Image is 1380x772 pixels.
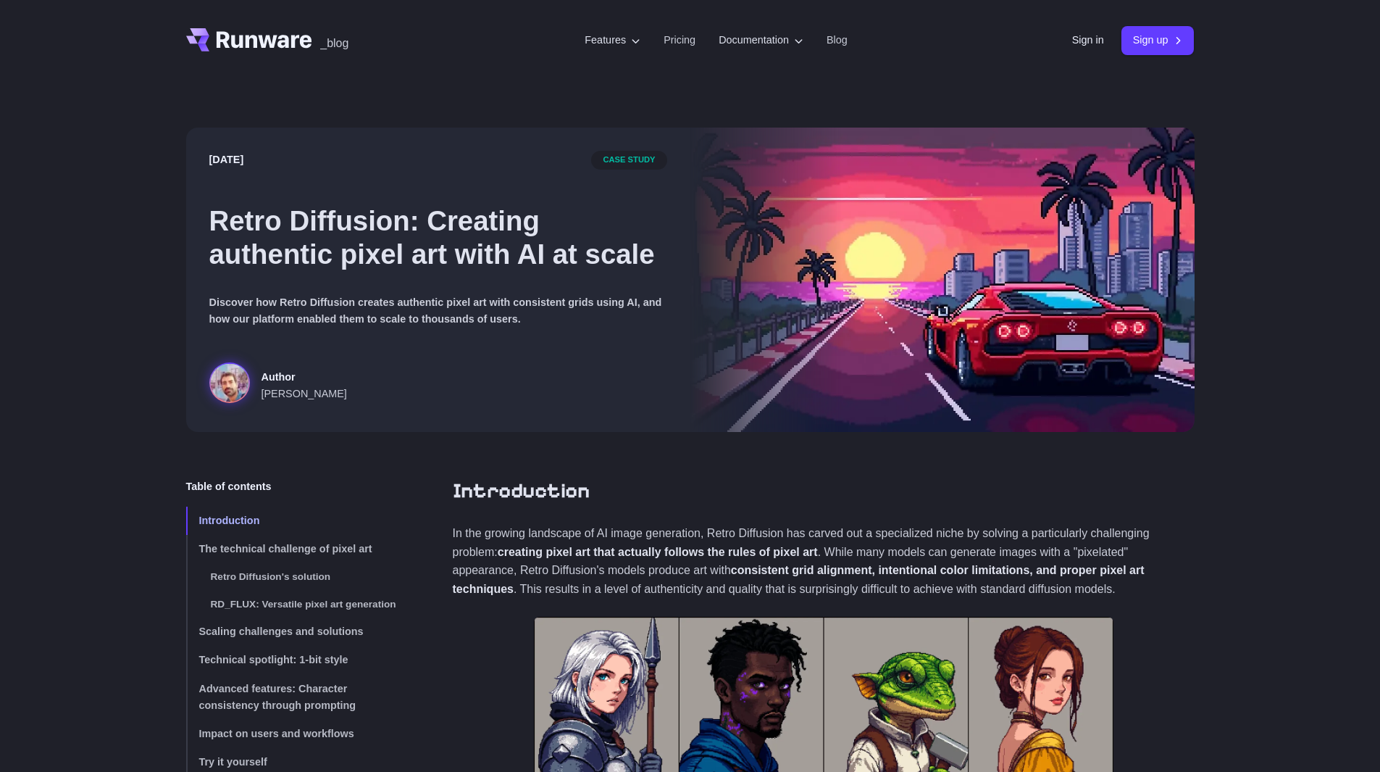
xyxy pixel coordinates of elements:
[209,294,667,328] p: Discover how Retro Diffusion creates authentic pixel art with consistent grids using AI, and how ...
[664,32,695,49] a: Pricing
[186,675,406,720] a: Advanced features: Character consistency through prompting
[211,599,396,610] span: RD_FLUX: Versatile pixel art generation
[186,507,406,535] a: Introduction
[186,618,406,646] a: Scaling challenges and solutions
[827,32,848,49] a: Blog
[320,38,348,49] span: _blog
[186,646,406,674] a: Technical spotlight: 1-bit style
[320,28,348,51] a: _blog
[209,362,347,409] a: a red sports car on a futuristic highway with a sunset and city skyline in the background, styled...
[453,478,590,504] a: Introduction
[199,626,364,637] span: Scaling challenges and solutions
[209,152,244,168] time: [DATE]
[719,32,803,49] label: Documentation
[199,543,372,555] span: The technical challenge of pixel art
[199,683,356,711] span: Advanced features: Character consistency through prompting
[211,571,331,582] span: Retro Diffusion's solution
[199,756,267,768] span: Try it yourself
[199,728,354,739] span: Impact on users and workflows
[498,546,818,558] strong: creating pixel art that actually follows the rules of pixel art
[453,564,1145,595] strong: consistent grid alignment, intentional color limitations, and proper pixel art techniques
[262,386,347,402] span: [PERSON_NAME]
[591,151,666,170] span: case study
[1072,32,1104,49] a: Sign in
[199,654,348,665] span: Technical spotlight: 1-bit style
[186,591,406,618] a: RD_FLUX: Versatile pixel art generation
[585,32,640,49] label: Features
[453,524,1195,598] p: In the growing landscape of AI image generation, Retro Diffusion has carved out a specialized nic...
[690,128,1195,432] img: a red sports car on a futuristic highway with a sunset and city skyline in the background, styled...
[186,535,406,563] a: The technical challenge of pixel art
[186,478,272,495] span: Table of contents
[186,28,312,51] a: Go to /
[199,515,260,526] span: Introduction
[262,369,347,386] span: Author
[186,720,406,748] a: Impact on users and workflows
[209,204,667,271] h1: Retro Diffusion: Creating authentic pixel art with AI at scale
[186,563,406,591] a: Retro Diffusion's solution
[1121,26,1195,54] a: Sign up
